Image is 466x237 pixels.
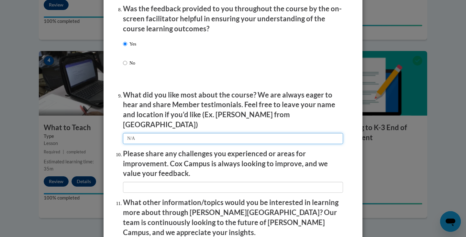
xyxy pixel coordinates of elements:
[129,40,136,47] p: Yes
[123,4,343,34] p: Was the feedback provided to you throughout the course by the on-screen facilitator helpful in en...
[123,59,127,67] input: No
[129,59,136,67] p: No
[123,149,343,179] p: Please share any challenges you experienced or areas for improvement. Cox Campus is always lookin...
[123,90,343,130] p: What did you like most about the course? We are always eager to hear and share Member testimonial...
[123,40,127,47] input: Yes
